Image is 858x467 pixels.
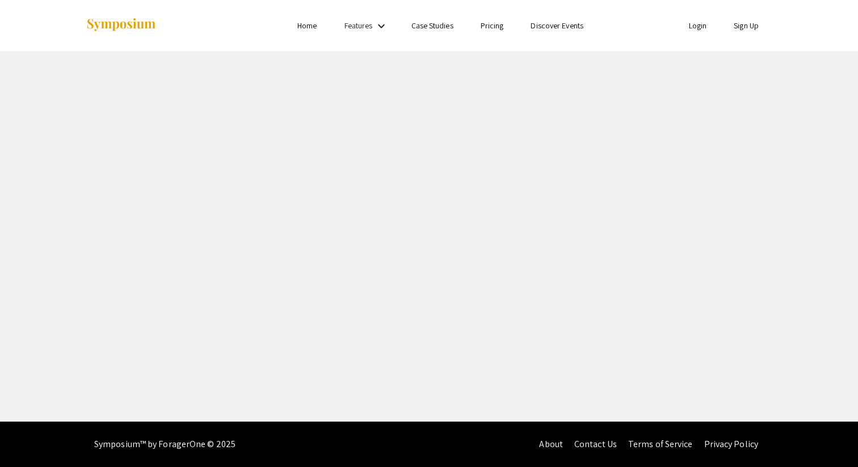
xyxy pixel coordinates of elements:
iframe: Chat [810,416,849,458]
a: Features [344,20,373,31]
a: Privacy Policy [704,438,758,450]
a: Contact Us [574,438,617,450]
div: Symposium™ by ForagerOne © 2025 [94,422,235,467]
img: Symposium by ForagerOne [86,18,157,33]
a: Terms of Service [628,438,693,450]
a: Login [689,20,707,31]
a: Sign Up [734,20,759,31]
a: Case Studies [411,20,453,31]
a: About [539,438,563,450]
a: Home [297,20,317,31]
mat-icon: Expand Features list [375,19,388,33]
a: Discover Events [531,20,583,31]
a: Pricing [481,20,504,31]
